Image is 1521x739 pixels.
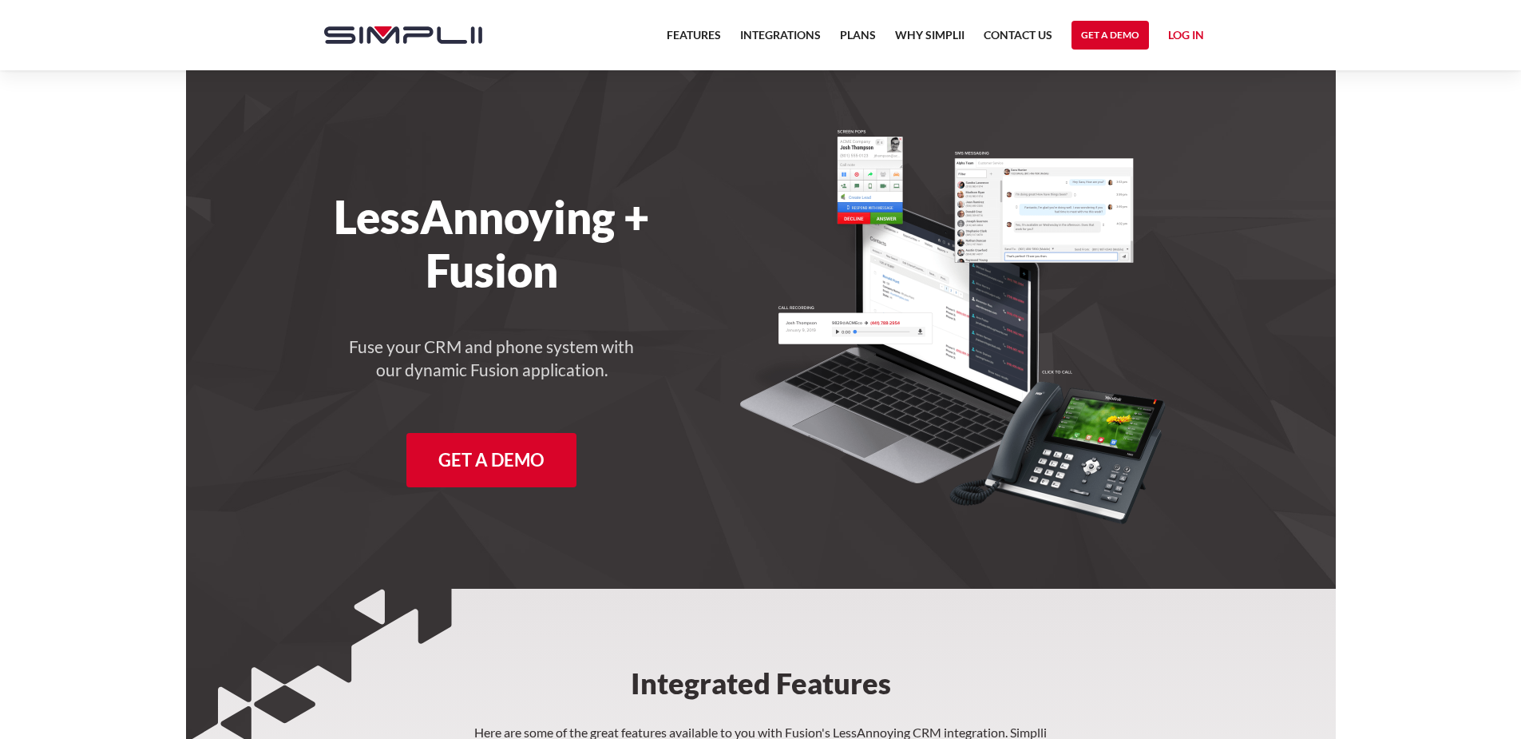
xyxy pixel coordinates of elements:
[895,26,964,54] a: Why Simplii
[1071,21,1149,50] a: Get a Demo
[348,336,636,382] h4: Fuse your CRM and phone system with our dynamic Fusion application.
[739,128,1166,525] img: A desk phone and laptop with a CRM up and Fusion bringing call recording, screen pops, and SMS me...
[512,589,1010,721] h2: Integrated Features
[984,26,1052,54] a: Contact US
[1168,26,1204,50] a: Log in
[308,190,676,297] h1: LessAnnoying + Fusion
[667,26,721,54] a: Features
[840,26,876,54] a: Plans
[324,26,482,44] img: Simplii
[406,433,576,487] a: Get A Demo
[740,26,821,54] a: Integrations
